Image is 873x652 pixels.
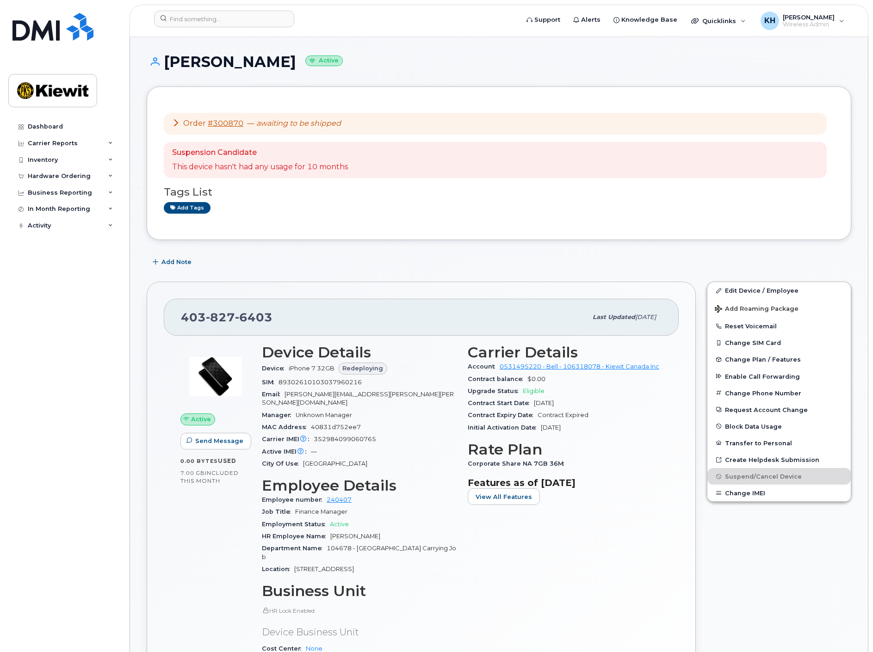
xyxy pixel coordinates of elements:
h3: Employee Details [262,477,457,494]
span: Active IMEI [262,448,311,455]
button: Add Note [147,254,199,271]
span: Initial Activation Date [468,424,541,431]
span: $0.00 [527,375,545,382]
a: Edit Device / Employee [707,282,851,299]
span: Last updated [593,314,635,320]
span: Redeploying [342,364,383,373]
span: HR Employee Name [262,533,330,540]
button: Transfer to Personal [707,435,851,451]
button: Change SIM Card [707,334,851,351]
span: Cost Center [262,645,306,652]
span: 352984099060765 [314,436,376,443]
span: — [311,448,317,455]
span: 403 [181,310,272,324]
span: SIM [262,379,279,386]
span: used [218,457,236,464]
span: Send Message [195,437,243,445]
button: Enable Call Forwarding [707,368,851,385]
h3: Business Unit [262,583,457,599]
small: Active [305,55,343,66]
button: Change Phone Number [707,385,851,401]
span: 40831d752ee7 [311,424,361,431]
span: Change Plan / Features [725,356,801,363]
span: Active [191,415,211,424]
span: 104678 - [GEOGRAPHIC_DATA] Carrying Job [262,545,456,560]
span: [STREET_ADDRESS] [294,566,354,572]
a: 240407 [327,496,352,503]
span: Device [262,365,289,372]
span: Employment Status [262,521,330,528]
span: Add Roaming Package [715,305,799,314]
span: Contract balance [468,375,527,382]
button: Change IMEI [707,485,851,501]
span: Email [262,391,285,398]
a: #300870 [208,119,243,128]
span: Contract Expired [538,412,588,418]
span: [GEOGRAPHIC_DATA] [303,460,367,467]
span: Department Name [262,545,327,552]
button: View All Features [468,488,540,505]
span: 6403 [235,310,272,324]
span: [PERSON_NAME] [330,533,380,540]
em: awaiting to be shipped [256,119,341,128]
h3: Features as of [DATE] [468,477,662,488]
a: Add tags [164,202,211,214]
h3: Device Details [262,344,457,361]
p: HR Lock Enabled [262,607,457,615]
button: Send Message [180,433,251,449]
span: Manager [262,412,296,418]
span: [DATE] [534,400,554,406]
a: None [306,645,322,652]
span: [DATE] [635,314,656,320]
span: Location [262,566,294,572]
span: Add Note [161,258,192,266]
span: Finance Manager [295,508,347,515]
a: Create Helpdesk Submission [707,451,851,468]
a: 0531495220 - Bell - 106318078 - Kiewit Canada Inc [500,363,659,370]
span: Contract Expiry Date [468,412,538,418]
span: 89302610103037960216 [279,379,362,386]
span: Corporate Share NA 7GB 36M [468,460,569,467]
span: MAC Address [262,424,311,431]
span: Unknown Manager [296,412,352,418]
span: iPhone 7 32GB [289,365,334,372]
button: Add Roaming Package [707,299,851,318]
span: Enable Call Forwarding [725,373,800,380]
span: Eligible [523,388,545,394]
span: City Of Use [262,460,303,467]
button: Request Account Change [707,401,851,418]
button: Change Plan / Features [707,351,851,368]
span: [PERSON_NAME][EMAIL_ADDRESS][PERSON_NAME][PERSON_NAME][DOMAIN_NAME] [262,391,454,406]
iframe: Messenger Launcher [833,612,866,645]
span: Job Title [262,508,295,515]
span: Contract Start Date [468,400,534,406]
button: Suspend/Cancel Device [707,468,851,485]
span: Upgrade Status [468,388,523,394]
span: 7.00 GB [180,470,205,476]
span: 827 [206,310,235,324]
span: [DATE] [541,424,561,431]
span: included this month [180,469,239,485]
p: Suspension Candidate [172,148,348,158]
span: — [247,119,341,128]
span: Active [330,521,349,528]
button: Block Data Usage [707,418,851,435]
span: Account [468,363,500,370]
p: Device Business Unit [262,626,457,639]
h3: Tags List [164,186,834,198]
span: Order [183,119,206,128]
img: image20231002-3703462-p7zgru.jpeg [188,349,243,404]
span: 0.00 Bytes [180,458,218,464]
span: Employee number [262,496,327,503]
span: Carrier IMEI [262,436,314,443]
span: View All Features [476,492,532,501]
button: Reset Voicemail [707,318,851,334]
h3: Carrier Details [468,344,662,361]
h3: Rate Plan [468,441,662,458]
span: Suspend/Cancel Device [725,473,802,480]
p: This device hasn't had any usage for 10 months [172,162,348,172]
h1: [PERSON_NAME] [147,54,851,70]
